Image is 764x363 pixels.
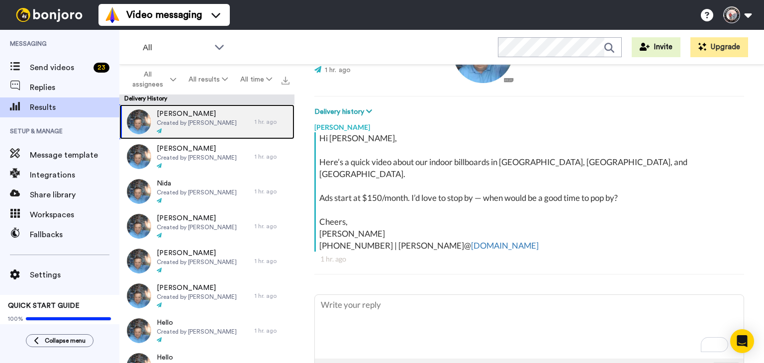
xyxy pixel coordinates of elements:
button: All results [182,71,234,89]
div: 23 [94,63,109,73]
a: NidaCreated by [PERSON_NAME]1 hr. ago [119,174,294,209]
span: Send videos [30,62,90,74]
span: Fallbacks [30,229,119,241]
div: 1 hr. ago [255,187,289,195]
img: 83dd54b1-8acd-4d75-b236-a997dfbc6360-thumb.jpg [127,283,152,308]
div: 1 hr. ago [320,254,738,264]
span: Message template [30,149,119,161]
div: Open Intercom Messenger [730,329,754,353]
div: 1 hr. ago [255,153,289,161]
img: tab_keywords_by_traffic_grey.svg [99,58,107,66]
button: Invite [632,37,680,57]
div: 1 hr. ago [255,292,289,300]
span: [PERSON_NAME] [157,213,237,223]
span: QUICK START GUIDE [8,302,80,309]
img: f08c7ad5-77bd-47a4-9ea3-ec562653084d-thumb.jpg [127,179,152,204]
span: All assignees [128,70,168,90]
span: Integrations [30,169,119,181]
span: Hello [157,353,237,363]
span: [PERSON_NAME] [157,248,237,258]
div: v 4.0.25 [28,16,49,24]
span: All [143,42,209,54]
span: [PERSON_NAME] [157,109,237,119]
div: Delivery History [119,94,294,104]
div: [PERSON_NAME] [314,117,744,132]
span: Created by [PERSON_NAME] [157,154,237,162]
a: [PERSON_NAME]Created by [PERSON_NAME]1 hr. ago [119,209,294,244]
img: tab_domain_overview_orange.svg [27,58,35,66]
span: Created by [PERSON_NAME] [157,293,237,301]
span: Replies [30,82,119,93]
a: [PERSON_NAME]Created by [PERSON_NAME]1 hr. ago [119,278,294,313]
span: Settings [30,269,119,281]
span: Created by [PERSON_NAME] [157,223,237,231]
span: 100% [8,315,23,323]
div: 1 hr. ago [255,222,289,230]
span: 1 hr. ago [325,67,351,74]
a: HelloCreated by [PERSON_NAME]1 hr. ago [119,313,294,348]
span: Created by [PERSON_NAME] [157,119,237,127]
img: logo_orange.svg [16,16,24,24]
img: da1e7b19-34d6-43b0-b1a8-e3f12bcf8a97-thumb.jpg [127,318,152,343]
img: 270afda0-aa0c-42ec-991d-bd49fd96ac58-thumb.jpg [127,109,152,134]
span: Workspaces [30,209,119,221]
span: Share library [30,189,119,201]
span: Nida [157,179,237,188]
button: Delivery history [314,106,375,117]
button: Collapse menu [26,334,94,347]
span: Video messaging [126,8,202,22]
a: [PERSON_NAME]Created by [PERSON_NAME]1 hr. ago [119,139,294,174]
a: [PERSON_NAME]Created by [PERSON_NAME]1 hr. ago [119,104,294,139]
div: Keywords by Traffic [110,59,168,65]
span: Results [30,101,119,113]
div: 1 hr. ago [255,327,289,335]
textarea: To enrich screen reader interactions, please activate Accessibility in Grammarly extension settings [315,295,744,359]
div: 1 hr. ago [255,257,289,265]
button: Upgrade [690,37,748,57]
span: Hello [157,318,237,328]
button: All assignees [121,66,182,93]
a: [DOMAIN_NAME] [471,240,539,251]
img: website_grey.svg [16,26,24,34]
img: a092da9c-61b9-4ff3-a2ce-7879bb599091-thumb.jpg [127,214,152,239]
div: Domain: [DOMAIN_NAME] [26,26,109,34]
img: 1d342043-b533-48bf-b7dc-1344dbe32f84-thumb.jpg [127,144,152,169]
img: vm-color.svg [104,7,120,23]
div: 1 hr. ago [255,118,289,126]
span: [PERSON_NAME] [157,283,237,293]
img: export.svg [282,77,289,85]
span: Collapse menu [45,337,86,345]
button: All time [234,71,279,89]
img: 43e39e2d-07de-4d8f-96ec-547810a6ba2a-thumb.jpg [127,249,152,273]
button: Export all results that match these filters now. [279,72,292,87]
span: Created by [PERSON_NAME] [157,188,237,196]
img: bj-logo-header-white.svg [12,8,87,22]
span: [PERSON_NAME] [157,144,237,154]
a: [PERSON_NAME]Created by [PERSON_NAME]1 hr. ago [119,244,294,278]
div: Domain Overview [38,59,89,65]
div: Hi [PERSON_NAME], Here’s a quick video about our indoor billboards in [GEOGRAPHIC_DATA], [GEOGRAP... [319,132,742,252]
span: Created by [PERSON_NAME] [157,328,237,336]
span: Created by [PERSON_NAME] [157,258,237,266]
